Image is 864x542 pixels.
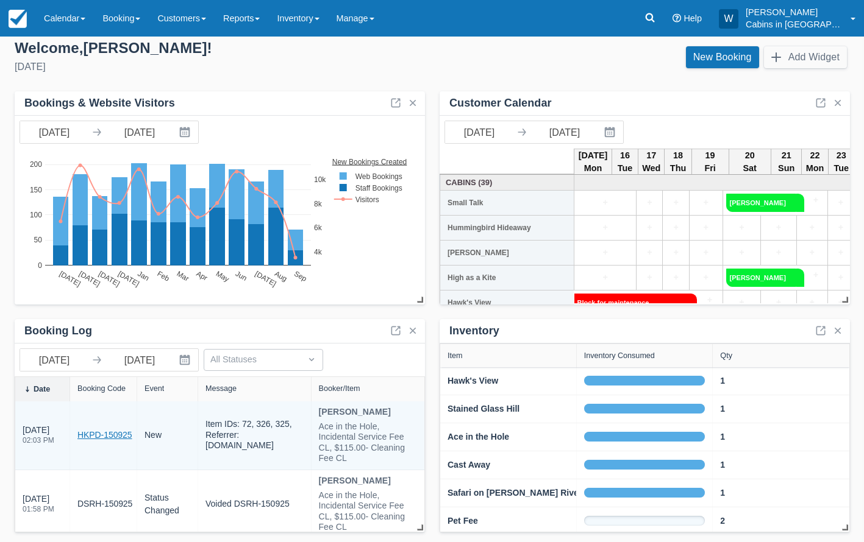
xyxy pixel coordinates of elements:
div: Booking Code [77,384,126,393]
div: Ace in the Hole, Incidental Service Fee CL, $115.00- Cleaning Fee CL [319,421,418,464]
a: + [726,246,758,259]
button: Interact with the calendar and add the check-in date for your trip. [599,121,623,143]
a: + [577,196,633,209]
strong: 1 [720,376,725,385]
a: + [693,221,719,234]
a: + [666,246,685,259]
a: [PERSON_NAME] [726,194,797,212]
th: 20 Sat [729,149,771,175]
a: + [726,296,758,309]
a: New Booking [686,46,759,68]
a: 1 [720,431,725,443]
a: + [577,271,633,284]
th: [PERSON_NAME] [440,240,574,265]
a: Safari on [PERSON_NAME] River [448,487,582,499]
a: + [577,221,633,234]
strong: Pet Fee [448,516,478,526]
a: + [831,271,851,284]
strong: Ace in the Hole [448,432,509,442]
strong: [PERSON_NAME] [319,476,391,485]
div: [DATE] [23,493,54,520]
div: [DATE] [15,60,423,74]
a: + [831,196,851,209]
a: + [689,294,719,307]
a: + [577,246,633,259]
input: Start Date [445,121,513,143]
a: HKPD-150925 [77,429,132,442]
a: Hawk's View [448,375,498,387]
div: [DATE] [23,424,54,451]
div: W [719,9,738,29]
div: Item [448,351,463,360]
th: Hawk's View [440,290,574,315]
a: + [693,271,719,284]
i: Help [673,14,681,23]
a: [PERSON_NAME] [726,269,797,287]
p: Cabins in [GEOGRAPHIC_DATA] [746,18,843,30]
strong: [PERSON_NAME] [319,407,391,417]
a: Pet Fee [448,515,478,527]
a: 1 [720,403,725,415]
a: + [800,296,824,309]
button: Interact with the calendar and add the check-in date for your trip. [174,121,198,143]
div: Welcome , [PERSON_NAME] ! [15,39,423,57]
img: checkfront-main-nav-mini-logo.png [9,10,27,28]
a: + [831,221,851,234]
strong: Safari on [PERSON_NAME] River [448,488,582,498]
div: Date [34,385,50,393]
th: Hummingbird Hideaway [440,215,574,240]
a: + [800,221,824,234]
p: [PERSON_NAME] [746,6,843,18]
strong: Hawk's View [448,376,498,385]
a: + [831,296,851,309]
button: Add Widget [764,46,847,68]
a: + [800,246,824,259]
th: [DATE] Mon [574,149,612,175]
a: Cast Away [448,459,490,471]
th: 19 Fri [691,149,729,175]
a: + [796,194,824,207]
th: 17 Wed [638,149,665,175]
div: Message [205,384,237,393]
a: + [693,196,719,209]
a: + [764,221,793,234]
a: + [726,221,758,234]
th: 22 Mon [802,149,828,175]
strong: 2 [720,516,725,526]
div: Ace in the Hole, Incidental Service Fee CL, $115.00- Cleaning Fee CL [319,490,418,533]
strong: 1 [720,488,725,498]
span: Dropdown icon [305,353,318,365]
th: 21 Sun [771,149,802,175]
a: 1 [720,459,725,471]
a: + [640,196,659,209]
a: Ace in the Hole [448,431,509,443]
a: 2 [720,515,725,527]
div: Inventory [449,324,499,338]
a: Block for maintenance [574,294,690,312]
a: + [640,246,659,259]
div: 02:03 PM [23,437,54,444]
a: + [666,221,685,234]
input: End Date [530,121,599,143]
span: new [145,430,162,440]
div: Booker/Item [319,384,360,393]
div: Bookings & Website Visitors [24,96,175,110]
input: Start Date [20,121,88,143]
a: 1 [720,375,725,387]
strong: Stained Glass Hill [448,404,519,414]
a: Cabins (39) [443,177,571,188]
a: + [764,296,793,309]
input: End Date [105,121,174,143]
div: 01:58 PM [23,505,54,513]
strong: 1 [720,432,725,442]
a: 1 [720,487,725,499]
strong: Cast Away [448,460,490,470]
div: Voided DSRH-150925 [205,499,290,510]
a: + [796,269,824,282]
a: DSRH-150925 [77,498,132,510]
th: 23 Tue [828,149,854,175]
strong: 1 [720,404,725,414]
a: + [693,246,719,259]
a: + [764,246,793,259]
th: 18 Thu [665,149,691,175]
